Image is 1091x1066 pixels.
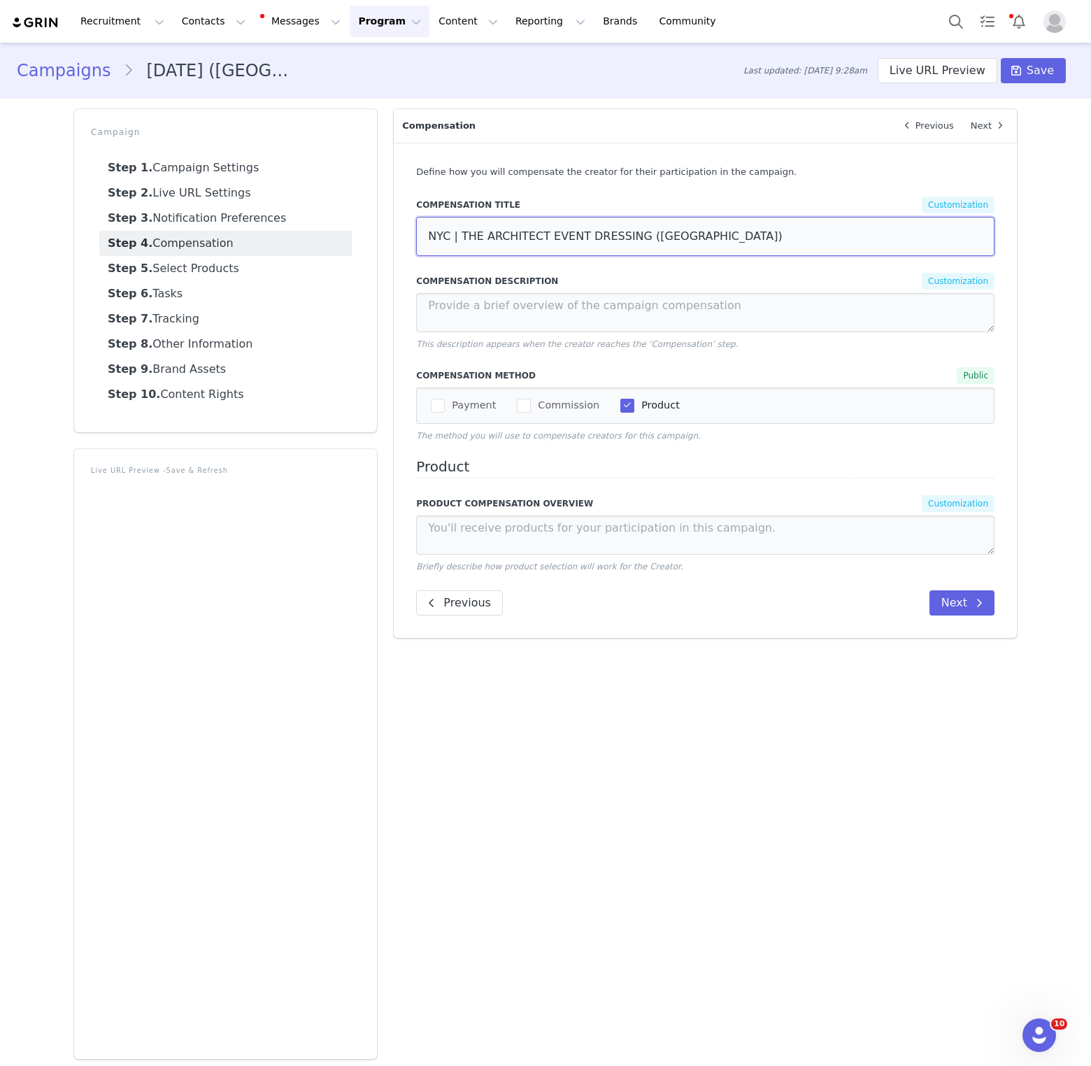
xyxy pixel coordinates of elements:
[1035,10,1080,33] button: Profile
[255,6,349,37] button: Messages
[1043,10,1066,33] img: placeholder-profile.jpg
[651,6,731,37] a: Community
[350,6,429,37] button: Program
[922,495,994,512] span: Customization
[17,58,123,83] a: Campaigns
[166,467,228,474] a: Save & Refresh
[445,399,496,412] span: Payment
[743,64,867,77] span: Last updated: [DATE] 9:28am
[108,161,152,174] strong: Step 1.
[634,399,680,412] span: Product
[99,256,352,281] a: Select Products
[108,362,152,376] strong: Step 9.
[99,357,352,382] a: Brand Assets
[878,58,997,83] button: Live URL Preview
[416,275,704,287] label: Compensation Description
[108,211,152,225] strong: Step 3.
[1004,6,1034,37] button: Notifications
[108,312,152,325] strong: Step 7.
[99,281,352,306] a: Tasks
[416,429,994,442] p: The method you will use to compensate creators for this campaign.
[962,109,1017,143] a: Next
[99,306,352,332] a: Tracking
[91,126,360,138] p: Campaign
[108,186,152,199] strong: Step 2.
[929,590,994,616] button: Next
[1001,58,1066,83] button: Save
[941,6,971,37] button: Search
[594,6,650,37] a: Brands
[394,109,890,143] p: Compensation
[431,397,980,414] div: checkbox-group
[922,273,994,290] span: Customization
[416,590,503,616] button: Previous
[99,206,352,231] a: Notification Preferences
[416,165,994,179] p: Define how you will compensate the creator for their participation in the campaign.
[507,6,594,37] button: Reporting
[108,388,160,401] strong: Step 10.
[531,399,599,412] span: Commission
[416,560,994,573] p: Briefly describe how product selection will work for the Creator.
[890,109,962,143] a: Previous
[416,497,704,510] label: Product Compensation Overview
[972,6,1003,37] a: Tasks
[99,382,352,407] a: Content Rights
[11,16,60,29] img: grin logo
[1022,1018,1056,1052] iframe: Intercom live chat
[99,231,352,256] a: Compensation
[416,338,994,350] p: This description appears when the creator reaches the ‘Compensation’ step.
[91,466,360,476] p: Live URL Preview -
[1051,1018,1067,1030] span: 10
[430,6,506,37] button: Content
[108,337,152,350] strong: Step 8.
[108,262,152,275] strong: Step 5.
[957,367,994,384] span: Public
[72,6,173,37] button: Recruitment
[922,197,994,213] span: Customization
[99,332,352,357] a: Other Information
[416,217,994,256] input: Compensation
[108,287,152,300] strong: Step 6.
[416,459,994,479] h4: Product
[99,155,352,180] a: Campaign Settings
[173,6,254,37] button: Contacts
[108,236,152,250] strong: Step 4.
[416,369,722,382] label: Compensation Method
[1027,62,1054,79] span: Save
[99,180,352,206] a: Live URL Settings
[416,199,704,211] label: Compensation Title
